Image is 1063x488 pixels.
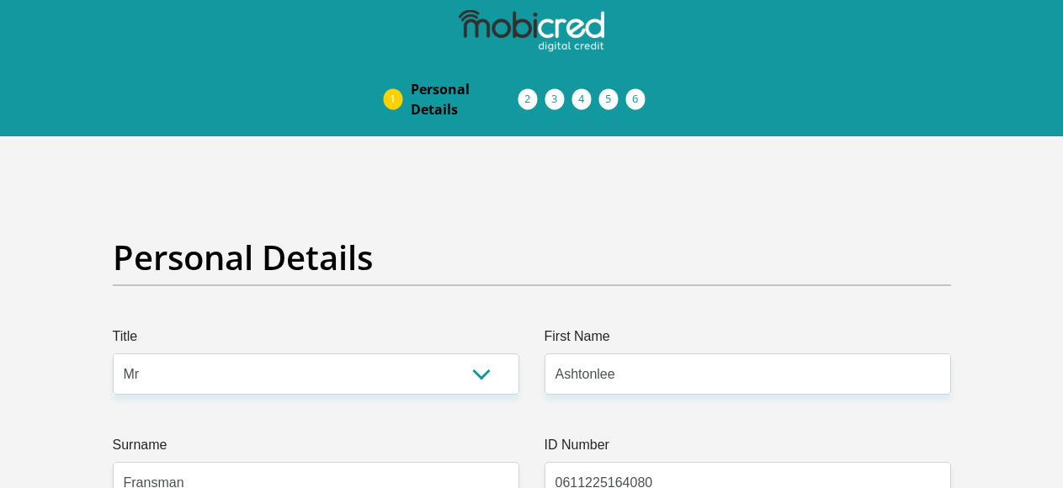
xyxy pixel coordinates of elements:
label: First Name [545,326,951,353]
a: PersonalDetails [397,72,532,126]
input: First Name [545,353,951,395]
label: Surname [113,435,519,462]
label: ID Number [545,435,951,462]
img: mobicred logo [459,10,603,52]
h2: Personal Details [113,237,951,278]
span: Personal Details [411,79,518,119]
label: Title [113,326,519,353]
